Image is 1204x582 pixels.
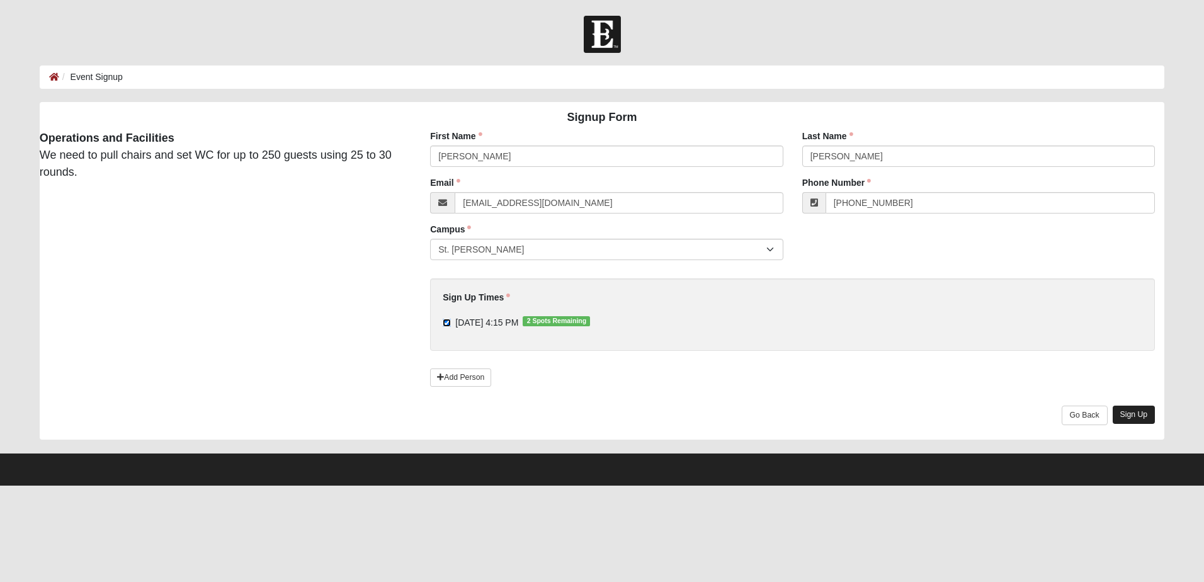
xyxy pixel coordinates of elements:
span: 2 Spots Remaining [523,316,590,326]
label: Sign Up Times [443,291,510,304]
div: We need to pull chairs and set WC for up to 250 guests using 25 to 30 rounds. [30,130,411,181]
h4: Signup Form [40,111,1164,125]
img: Church of Eleven22 Logo [584,16,621,53]
label: Last Name [802,130,853,142]
label: First Name [430,130,482,142]
a: Sign Up [1113,406,1156,424]
span: [DATE] 4:15 PM [455,317,518,328]
label: Email [430,176,460,189]
a: Add Person [430,368,491,387]
a: Go Back [1062,406,1108,425]
input: [DATE] 4:15 PM2 Spots Remaining [443,319,451,327]
label: Campus [430,223,471,236]
li: Event Signup [59,71,123,84]
strong: Operations and Facilities [40,132,174,144]
label: Phone Number [802,176,872,189]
